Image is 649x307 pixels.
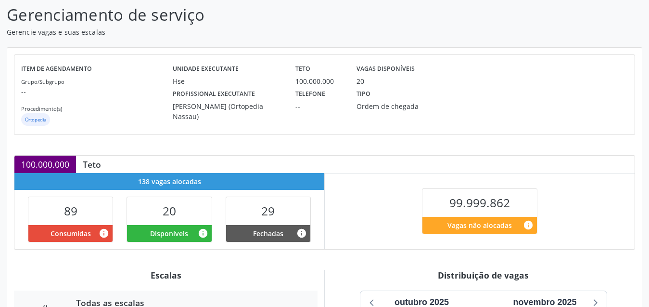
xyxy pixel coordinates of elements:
[447,220,512,230] span: Vagas não alocadas
[295,62,310,77] label: Teto
[356,101,435,111] div: Ordem de chegada
[295,76,343,86] div: 100.000.000
[14,270,318,280] div: Escalas
[163,203,176,219] span: 20
[173,101,282,121] div: [PERSON_NAME] (Ortopedia Nassau)
[25,117,46,123] small: Ortopedia
[21,105,62,112] small: Procedimento(s)
[356,86,370,101] label: Tipo
[198,228,208,239] i: Vagas alocadas e sem marcações associadas
[173,62,239,77] label: Unidade executante
[76,159,108,170] div: Teto
[253,228,283,239] span: Fechadas
[21,86,173,96] p: --
[173,86,255,101] label: Profissional executante
[64,203,77,219] span: 89
[356,62,415,77] label: Vagas disponíveis
[261,203,275,219] span: 29
[14,173,324,190] div: 138 vagas alocadas
[331,270,635,280] div: Distribuição de vagas
[296,228,307,239] i: Vagas alocadas e sem marcações associadas que tiveram sua disponibilidade fechada
[356,76,364,86] div: 20
[150,228,188,239] span: Disponíveis
[21,62,92,77] label: Item de agendamento
[99,228,109,239] i: Vagas alocadas que possuem marcações associadas
[523,220,534,230] i: Quantidade de vagas restantes do teto de vagas
[21,78,64,85] small: Grupo/Subgrupo
[449,195,510,211] span: 99.999.862
[51,228,91,239] span: Consumidas
[7,3,452,27] p: Gerenciamento de serviço
[7,27,452,37] p: Gerencie vagas e suas escalas
[14,156,76,173] div: 100.000.000
[295,86,325,101] label: Telefone
[295,101,343,111] div: --
[173,76,282,86] div: Hse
